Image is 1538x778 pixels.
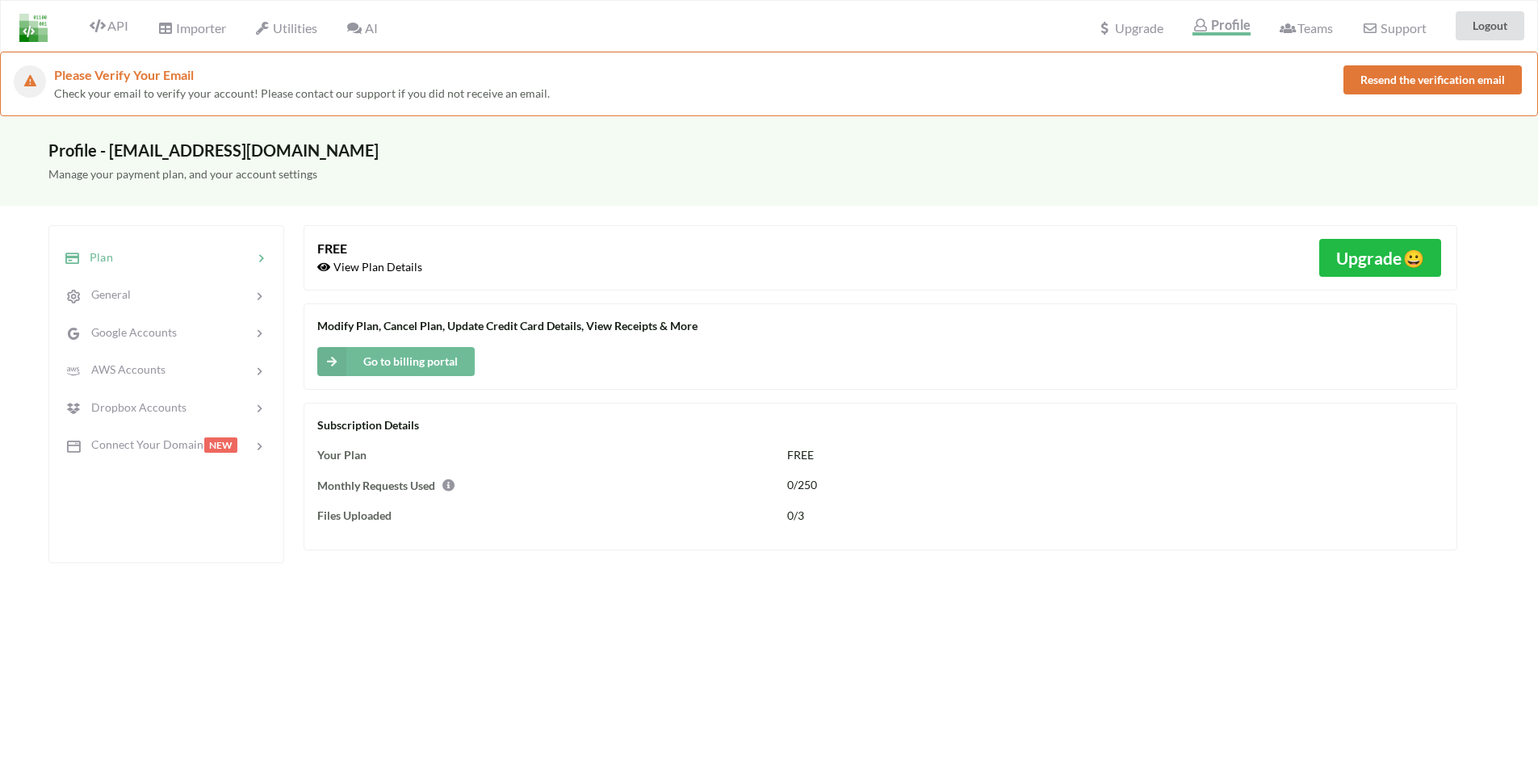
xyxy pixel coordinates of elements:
[1280,20,1333,36] span: Teams
[317,476,768,494] div: Monthly Requests Used
[346,20,377,36] span: AI
[90,18,128,33] span: API
[48,140,1490,160] h3: Profile - [EMAIL_ADDRESS][DOMAIN_NAME]
[1336,248,1424,268] b: Upgrade
[1319,239,1441,277] button: Upgradesmile
[82,362,166,376] span: AWS Accounts
[82,325,177,339] span: Google Accounts
[317,446,768,463] div: Your Plan
[1192,17,1250,32] span: Profile
[1362,22,1426,35] span: Support
[255,20,317,36] span: Utilities
[787,508,804,522] span: 0/3
[82,400,186,414] span: Dropbox Accounts
[317,418,419,432] span: Subscription Details
[204,437,237,453] span: NEW
[54,67,194,82] span: Please Verify Your Email
[787,478,817,491] span: 0/250
[19,14,48,42] img: LogoIcon.png
[317,347,475,376] button: Go to billing portal
[1097,22,1163,35] span: Upgrade
[1402,248,1424,268] span: smile
[1456,11,1524,40] button: Logout
[1343,65,1522,94] button: Resend the verification email
[317,239,881,258] div: FREE
[54,86,550,100] span: Check your email to verify your account! Please contact our support if you did not receive an email.
[317,319,698,333] span: Modify Plan, Cancel Plan, Update Credit Card Details, View Receipts & More
[787,448,814,462] span: FREE
[82,287,131,301] span: General
[157,20,225,36] span: Importer
[48,168,1490,182] h5: Manage your payment plan, and your account settings
[82,437,203,451] span: Connect Your Domain
[80,250,113,264] span: Plan
[317,260,422,274] span: View Plan Details
[317,507,768,524] div: Files Uploaded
